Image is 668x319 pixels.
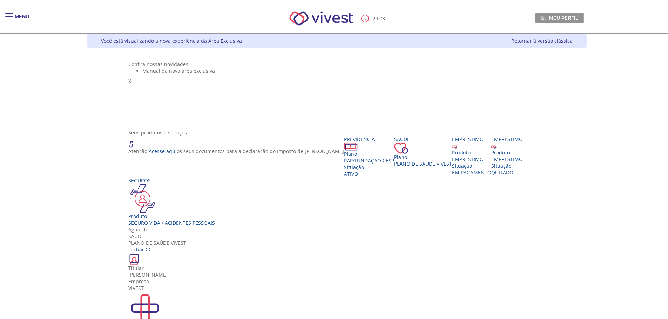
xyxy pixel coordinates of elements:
[344,136,394,143] div: Previdência
[128,177,215,184] div: Seguros
[394,154,452,160] div: Plano
[361,15,386,22] div: :
[394,136,452,167] a: Saúde PlanoPlano de Saúde VIVEST
[128,184,157,213] img: ico_seguros.png
[128,61,545,122] section: <span lang="pt-BR" dir="ltr">Visualizador do Conteúdo da Web</span> 1
[452,144,457,149] img: ico_emprestimo.svg
[491,149,523,156] div: Produto
[128,246,150,253] a: Fechar
[491,136,523,143] div: Empréstimo
[491,136,523,176] a: Empréstimo Produto EMPRÉSTIMO Situação QUITADO
[452,162,491,169] div: Situação
[452,136,491,176] a: Empréstimo Produto EMPRÉSTIMO Situação EM PAGAMENTO
[128,233,545,240] div: Saúde
[394,160,452,167] span: Plano de Saúde VIVEST
[452,136,491,143] div: Empréstimo
[128,253,140,265] img: ico_carteirinha.png
[344,136,394,177] a: Previdência PlanoPAP/Fundação CESP SituaçãoAtivo
[282,4,361,33] img: Vivest
[491,169,513,176] span: QUITADO
[128,61,545,68] div: Confira nossas novidades!
[101,37,242,44] div: Você está visualizando a nova experiência da Área Exclusiva
[511,37,573,44] a: Retornar à versão clássica
[128,265,545,271] div: Titular
[344,171,358,177] span: Ativo
[549,15,578,21] span: Meu perfil
[394,143,408,154] img: ico_coracao.png
[128,278,545,285] div: Empresa
[128,233,545,246] div: Plano de Saúde VIVEST
[394,136,452,143] div: Saúde
[128,136,140,148] img: ico_atencao.png
[142,68,215,74] span: Manual da nova área exclusiva
[128,220,215,226] div: Seguro Vida / Acidentes Pessoais
[128,177,215,226] a: Seguros Produto Seguro Vida / Acidentes Pessoais
[541,16,546,21] img: Meu perfil
[149,148,177,154] a: Acesse aqui
[128,148,344,154] p: Atenção! os seus documentos para a declaração do Imposto de [PERSON_NAME]
[128,271,545,278] div: [PERSON_NAME]
[128,285,545,291] div: VIVEST
[491,156,523,162] div: EMPRÉSTIMO
[344,157,394,164] span: PAP/Fundação CESP
[128,246,144,253] span: Fechar
[344,143,358,151] img: ico_dinheiro.png
[344,164,394,171] div: Situação
[379,15,385,22] span: 03
[372,15,378,22] span: 29
[491,144,497,149] img: ico_emprestimo.svg
[452,169,491,176] span: EM PAGAMENTO
[128,226,545,233] div: Aguarde...
[452,149,491,156] div: Produto
[452,156,491,162] div: EMPRÉSTIMO
[128,78,131,84] span: X
[344,151,394,157] div: Plano
[535,13,584,23] a: Meu perfil
[128,213,215,220] div: Produto
[128,129,545,136] div: Seus produtos e serviços
[491,162,523,169] div: Situação
[15,13,29,27] div: Menu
